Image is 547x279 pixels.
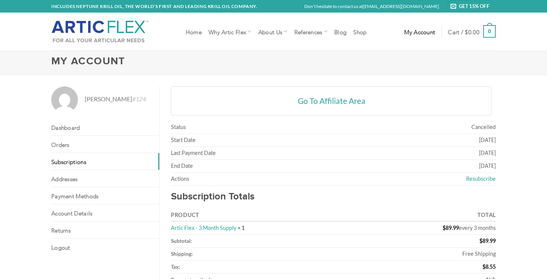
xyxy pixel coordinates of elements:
span: 89.99 [443,225,459,231]
td: [DATE] [364,160,496,173]
td: Actions [171,173,364,186]
img: Artic Flex [51,20,149,43]
span: My account [404,29,435,35]
a: About Us [258,24,288,39]
em: #124 [132,95,146,102]
td: every 3 months [359,222,496,235]
a: Account details [51,204,159,221]
a: Returns [51,222,159,238]
a: References [294,24,328,39]
strong: INCLUDES NEPTUNE KRILL OIL, THE WORLD’S FIRST AND LEADING KRILL OIL COMPANY. [51,3,258,9]
a: Cart / $0.00 0 [448,20,496,43]
a: Payment methods [51,187,159,204]
span: Get 15% Off [459,2,492,10]
a: Resubscribe [466,175,496,182]
a: Go To Affiliate Area [171,86,492,115]
span: $ [465,30,468,33]
td: [DATE] [364,134,496,147]
span: [PERSON_NAME] [85,94,146,104]
a: Dashboard [51,119,159,136]
td: Free Shipping [359,248,496,261]
strong: 0 [483,25,496,38]
a: Addresses [51,170,159,187]
bdi: 0.00 [465,30,479,33]
td: Status [171,121,364,134]
th: Tax: [171,261,359,274]
a: [EMAIL_ADDRESS][DOMAIN_NAME] [363,3,439,9]
a: Blog [334,25,346,38]
span: 8.55 [482,263,496,270]
a: Artic Flex - 3 Month Supply [171,225,236,231]
td: Cancelled [364,121,496,134]
span: $ [482,263,485,270]
span: 89.99 [479,238,496,244]
a: Logout [51,239,159,255]
a: Shop [353,25,367,38]
a: Subscriptions [51,153,159,170]
td: Start Date [171,134,364,147]
strong: × 1 [237,225,245,231]
td: Last Payment Date [171,147,364,160]
th: Shipping: [171,248,359,261]
span: Cart / [448,29,479,35]
span: $ [443,225,446,231]
span: $ [479,238,482,244]
th: Subtotal: [171,235,359,248]
p: Don’t hesitate to contact us at [304,3,439,10]
th: Product [171,209,359,222]
a: Orders [51,136,159,153]
td: [DATE] [364,147,496,160]
a: Why Artic Flex [209,24,251,39]
a: My account [404,25,435,38]
th: Total [359,209,496,222]
td: End Date [171,160,364,173]
a: Home [186,25,202,38]
h2: Subscription Totals [171,192,496,204]
h1: My Account [51,57,496,69]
